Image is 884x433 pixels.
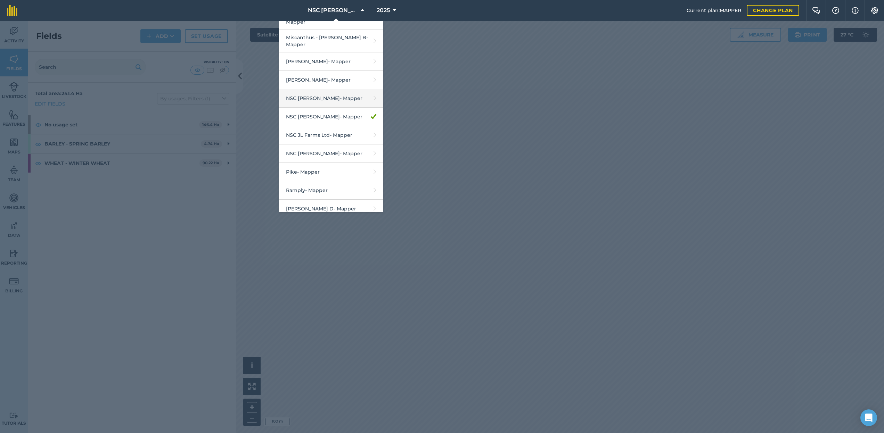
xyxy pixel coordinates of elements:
[279,163,383,181] a: Pike- Mapper
[279,126,383,144] a: NSC JL Farms Ltd- Mapper
[860,409,877,426] div: Open Intercom Messenger
[377,6,390,15] span: 2025
[279,30,383,52] a: Miscanthus - [PERSON_NAME] B- Mapper
[852,6,859,15] img: svg+xml;base64,PHN2ZyB4bWxucz0iaHR0cDovL3d3dy53My5vcmcvMjAwMC9zdmciIHdpZHRoPSIxNyIgaGVpZ2h0PSIxNy...
[870,7,879,14] img: A cog icon
[279,108,383,126] a: NSC [PERSON_NAME]- Mapper
[279,181,383,200] a: Ramply- Mapper
[279,144,383,163] a: NSC [PERSON_NAME]- Mapper
[279,52,383,71] a: [PERSON_NAME]- Mapper
[687,7,741,14] span: Current plan : MAPPER
[279,71,383,89] a: [PERSON_NAME]- Mapper
[832,7,840,14] img: A question mark icon
[747,5,799,16] a: Change plan
[279,200,383,218] a: [PERSON_NAME] D- Mapper
[7,5,17,16] img: fieldmargin Logo
[279,89,383,108] a: NSC [PERSON_NAME]- Mapper
[812,7,820,14] img: Two speech bubbles overlapping with the left bubble in the forefront
[308,6,358,15] span: NSC [PERSON_NAME]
